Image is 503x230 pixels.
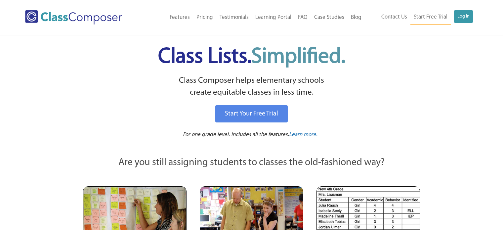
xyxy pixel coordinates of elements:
a: Testimonials [216,10,252,25]
a: Learning Portal [252,10,295,25]
a: Learn more. [289,131,317,139]
a: Start Free Trial [410,10,451,25]
span: Learn more. [289,132,317,137]
a: Contact Us [378,10,410,24]
img: Class Composer [25,10,122,24]
nav: Header Menu [365,10,473,25]
p: Class Composer helps elementary schools create equitable classes in less time. [82,75,421,99]
p: Are you still assigning students to classes the old-fashioned way? [83,156,420,170]
span: Simplified. [251,46,345,68]
a: Case Studies [311,10,348,25]
a: Features [166,10,193,25]
span: For one grade level. Includes all the features. [183,132,289,137]
a: Pricing [193,10,216,25]
a: Start Your Free Trial [215,105,288,122]
a: Blog [348,10,365,25]
span: Start Your Free Trial [225,111,278,117]
nav: Header Menu [143,10,364,25]
span: Class Lists. [158,46,345,68]
a: Log In [454,10,473,23]
a: FAQ [295,10,311,25]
